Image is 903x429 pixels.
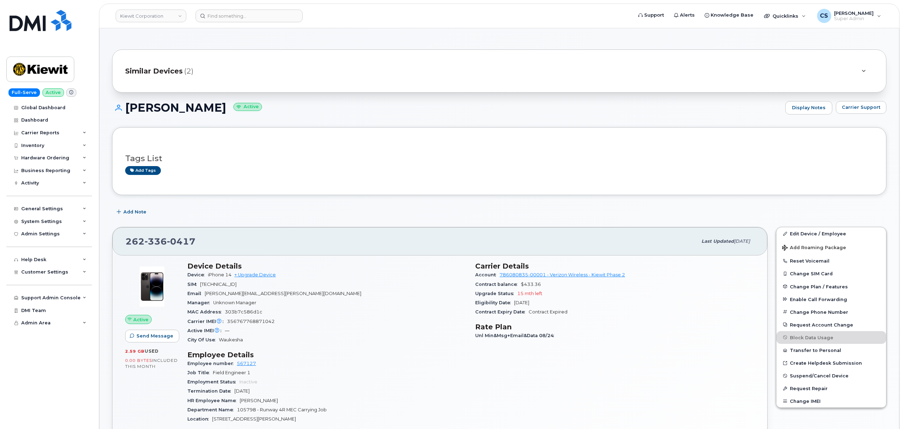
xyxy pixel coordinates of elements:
[219,337,243,342] span: Waukesha
[187,407,237,412] span: Department Name
[187,361,237,366] span: Employee number
[187,328,225,333] span: Active IMEI
[225,309,262,315] span: 303b7c586d1c
[734,239,750,244] span: [DATE]
[187,309,225,315] span: MAC Address
[776,369,886,382] button: Suspend/Cancel Device
[125,66,183,76] span: Similar Devices
[233,103,262,111] small: Active
[776,357,886,369] a: Create Helpdesk Submission
[517,291,542,296] span: 15 mth left
[842,104,880,111] span: Carrier Support
[776,395,886,407] button: Change IMEI
[776,382,886,395] button: Request Repair
[776,331,886,344] button: Block Data Usage
[112,206,152,218] button: Add Note
[475,309,529,315] span: Contract Expiry Date
[145,236,167,247] span: 336
[187,300,213,305] span: Manager
[790,284,848,289] span: Change Plan / Features
[187,262,467,270] h3: Device Details
[776,254,886,267] button: Reset Voicemail
[776,240,886,254] button: Add Roaming Package
[184,66,193,76] span: (2)
[776,344,886,357] button: Transfer to Personal
[213,300,256,305] span: Unknown Manager
[776,318,886,331] button: Request Account Change
[136,333,173,339] span: Send Message
[187,370,213,375] span: Job Title
[112,101,782,114] h1: [PERSON_NAME]
[125,154,873,163] h3: Tags List
[234,388,250,394] span: [DATE]
[776,293,886,306] button: Enable Call Forwarding
[475,323,755,331] h3: Rate Plan
[776,227,886,240] a: Edit Device / Employee
[790,373,849,378] span: Suspend/Cancel Device
[205,291,361,296] span: [PERSON_NAME][EMAIL_ADDRESS][PERSON_NAME][DOMAIN_NAME]
[782,245,846,252] span: Add Roaming Package
[239,379,257,384] span: Inactive
[790,296,847,302] span: Enable Call Forwarding
[475,272,500,277] span: Account
[521,282,541,287] span: $433.36
[514,300,529,305] span: [DATE]
[187,416,212,422] span: Location
[187,379,239,384] span: Employment Status
[240,398,278,403] span: [PERSON_NAME]
[187,351,467,359] h3: Employee Details
[475,262,755,270] h3: Carrier Details
[125,349,145,354] span: 2.59 GB
[529,309,567,315] span: Contract Expired
[187,282,200,287] span: SIM
[133,316,148,323] span: Active
[208,272,232,277] span: iPhone 14
[212,416,296,422] span: [STREET_ADDRESS][PERSON_NAME]
[701,239,734,244] span: Last updated
[475,291,517,296] span: Upgrade Status
[187,337,219,342] span: City Of Use
[125,330,179,342] button: Send Message
[225,328,229,333] span: —
[234,272,276,277] a: + Upgrade Device
[126,236,196,247] span: 262
[500,272,625,277] a: 786080835-00001 - Verizon Wireless - Kiewit Phase 2
[123,208,146,215] span: Add Note
[125,358,152,363] span: 0.00 Bytes
[227,319,275,324] span: 356767768871042
[125,166,161,175] a: Add tags
[776,280,886,293] button: Change Plan / Features
[167,236,196,247] span: 0417
[475,333,558,338] span: Unl Min&Msg+Email&Data 08/24
[187,388,234,394] span: Termination Date
[872,398,898,424] iframe: Messenger Launcher
[145,348,159,354] span: used
[213,370,250,375] span: Field Engineer 1
[776,267,886,280] button: Change SIM Card
[200,282,237,287] span: [TECHNICAL_ID]
[237,361,256,366] a: 567127
[187,291,205,296] span: Email
[187,319,227,324] span: Carrier IMEI
[776,306,886,318] button: Change Phone Number
[187,272,208,277] span: Device
[237,407,327,412] span: 105798 - Runway 4R MEC Carrying Job
[187,398,240,403] span: HR Employee Name
[131,265,173,308] img: image20231002-3703462-njx0qo.jpeg
[475,282,521,287] span: Contract balance
[475,300,514,305] span: Eligibility Date
[836,101,886,114] button: Carrier Support
[785,101,832,114] a: Display Notes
